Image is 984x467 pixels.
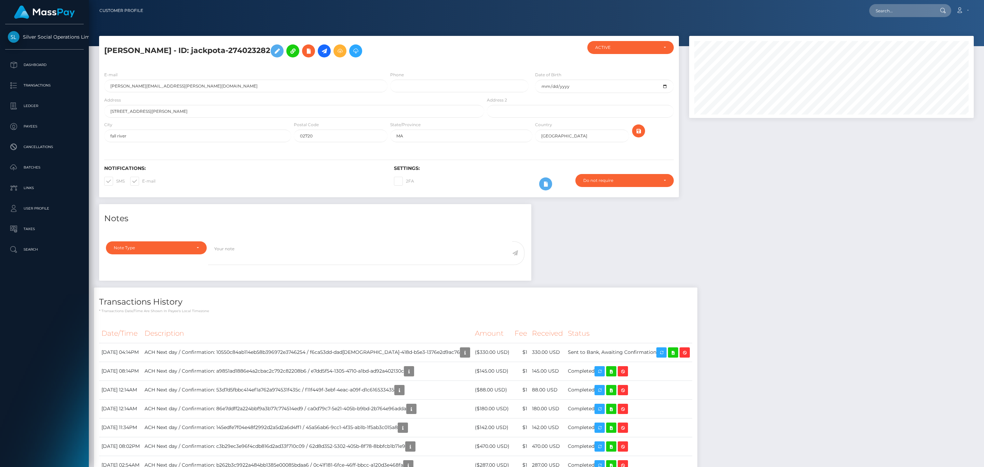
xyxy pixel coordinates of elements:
[99,399,142,418] td: [DATE] 12:14AM
[104,41,480,61] h5: [PERSON_NAME] - ID: jackpota-274023282
[142,343,473,362] td: ACH Next day / Confirmation: 10550c84ab114eb58b396972e3746254 / f6ca53dd-dad[DEMOGRAPHIC_DATA]-41...
[512,381,530,399] td: $1
[5,241,84,258] a: Search
[8,162,81,173] p: Batches
[565,381,692,399] td: Completed
[512,343,530,362] td: $1
[535,122,552,128] label: Country
[512,399,530,418] td: $1
[142,362,473,381] td: ACH Next day / Confirmation: a9851ad1886e4a2cbac2c792c82208b6 / e7dd5f54-1305-4710-a1bd-ad92a402130c
[8,183,81,193] p: Links
[318,44,331,57] a: Initiate Payout
[5,97,84,115] a: Ledger
[99,324,142,343] th: Date/Time
[99,418,142,437] td: [DATE] 11:34PM
[512,418,530,437] td: $1
[5,221,84,238] a: Taxes
[530,324,565,343] th: Received
[142,381,473,399] td: ACH Next day / Confirmation: 53d7d5fbbc414ef1a762a974531f435c / f11f449f-3ebf-4eac-a09f-d1c616533435
[587,41,674,54] button: ACTIVE
[530,418,565,437] td: 142.00 USD
[394,177,414,186] label: 2FA
[104,177,125,186] label: SMS
[473,381,512,399] td: ($88.00 USD)
[99,3,143,18] a: Customer Profile
[390,72,404,78] label: Phone
[104,213,526,225] h4: Notes
[142,399,473,418] td: ACH Next day / Confirmation: 86e7ddff2a224bbf9a3b77c774514ed9 / ca0d79c7-5e21-405b-b9bd-2b764e96adda
[565,399,692,418] td: Completed
[5,138,84,156] a: Cancellations
[104,97,121,103] label: Address
[869,4,933,17] input: Search...
[530,343,565,362] td: 330.00 USD
[473,437,512,456] td: ($470.00 USD)
[565,324,692,343] th: Status
[8,101,81,111] p: Ledger
[512,324,530,343] th: Fee
[99,308,692,313] p: * Transactions date/time are shown in payee's local timezone
[535,72,561,78] label: Date of Birth
[5,118,84,135] a: Payees
[487,97,507,103] label: Address 2
[8,121,81,132] p: Payees
[99,362,142,381] td: [DATE] 08:14PM
[5,77,84,94] a: Transactions
[8,80,81,91] p: Transactions
[530,399,565,418] td: 180.00 USD
[8,203,81,214] p: User Profile
[473,324,512,343] th: Amount
[104,165,384,171] h6: Notifications:
[99,437,142,456] td: [DATE] 08:02PM
[14,5,75,19] img: MassPay Logo
[473,343,512,362] td: ($330.00 USD)
[390,122,421,128] label: State/Province
[294,122,319,128] label: Postal Code
[8,244,81,255] p: Search
[142,418,473,437] td: ACH Next day / Confirmation: 145edfe7f04e48f2992d2a5d2a6d4ff1 / 45a56ab6-9cc1-4f35-ab1b-1f5ab3c015a8
[142,437,473,456] td: ACH Next day / Confirmation: c3b29ec3e96f4cdb816d2ad33f710c09 / 62d8d352-5302-405b-8f78-8bbfcb1b71e9
[595,45,658,50] div: ACTIVE
[473,362,512,381] td: ($145.00 USD)
[530,437,565,456] td: 470.00 USD
[565,418,692,437] td: Completed
[104,122,112,128] label: City
[8,224,81,234] p: Taxes
[104,72,118,78] label: E-mail
[8,31,19,43] img: Silver Social Operations Limited
[114,245,191,251] div: Note Type
[575,174,674,187] button: Do not require
[394,165,673,171] h6: Settings:
[473,399,512,418] td: ($180.00 USD)
[565,343,692,362] td: Sent to Bank, Awaiting Confirmation
[99,343,142,362] td: [DATE] 04:14PM
[5,200,84,217] a: User Profile
[8,60,81,70] p: Dashboard
[512,437,530,456] td: $1
[512,362,530,381] td: $1
[142,324,473,343] th: Description
[5,159,84,176] a: Batches
[583,178,658,183] div: Do not require
[530,381,565,399] td: 88.00 USD
[130,177,155,186] label: E-mail
[5,56,84,74] a: Dashboard
[5,179,84,197] a: Links
[530,362,565,381] td: 145.00 USD
[99,381,142,399] td: [DATE] 12:14AM
[106,241,207,254] button: Note Type
[99,296,692,308] h4: Transactions History
[473,418,512,437] td: ($142.00 USD)
[565,437,692,456] td: Completed
[8,142,81,152] p: Cancellations
[5,34,84,40] span: Silver Social Operations Limited
[565,362,692,381] td: Completed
